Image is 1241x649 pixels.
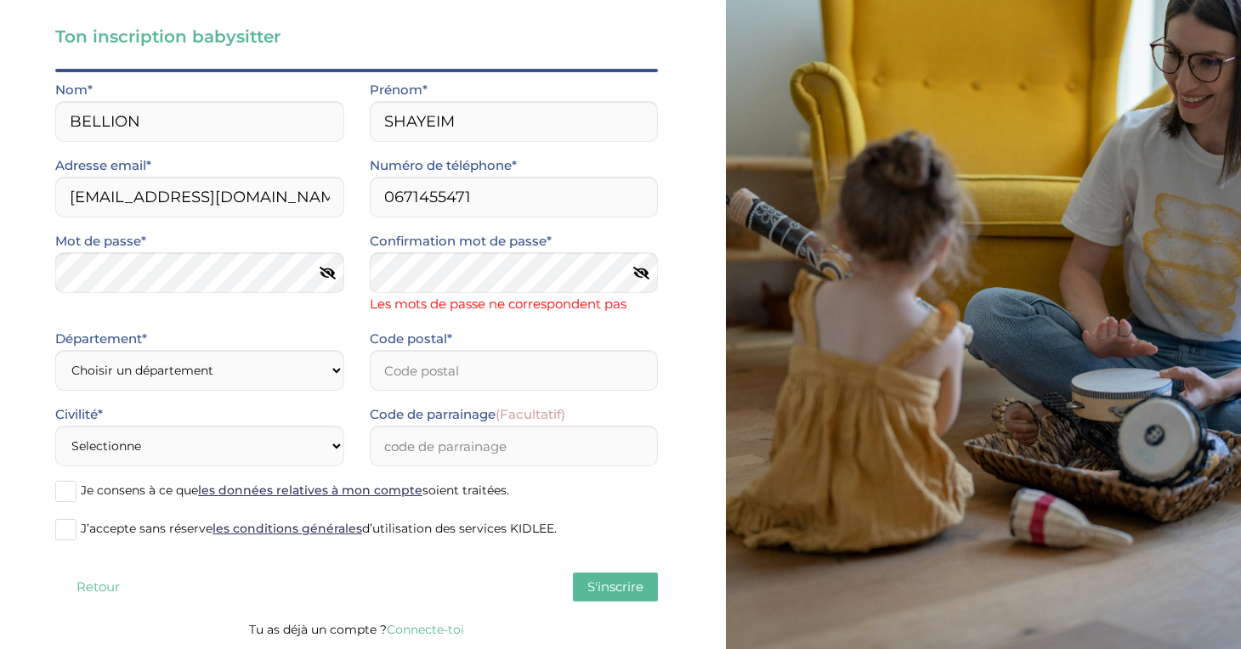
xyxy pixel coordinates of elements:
[370,177,659,217] input: Numero de telephone
[370,230,552,252] label: Confirmation mot de passe*
[370,404,565,426] label: Code de parrainage
[55,618,658,641] p: Tu as déjà un compte ?
[55,101,344,142] input: Nom
[587,578,643,595] span: S'inscrire
[55,404,103,426] label: Civilité*
[370,155,517,177] label: Numéro de téléphone*
[370,426,659,466] input: code de parrainage
[370,101,659,142] input: Prénom
[55,177,344,217] input: Email
[212,521,362,536] a: les conditions générales
[387,622,464,637] a: Connecte-toi
[370,350,659,391] input: Code postal
[573,573,658,601] button: S'inscrire
[55,155,151,177] label: Adresse email*
[370,79,428,101] label: Prénom*
[370,293,659,315] span: Les mots de passe ne correspondent pas
[55,573,140,601] button: Retour
[55,25,658,48] h3: Ton inscription babysitter
[55,328,147,350] label: Département*
[370,328,452,350] label: Code postal*
[81,483,509,498] span: Je consens à ce que soient traitées.
[55,230,146,252] label: Mot de passe*
[198,483,422,498] a: les données relatives à mon compte
[496,406,565,422] span: (Facultatif)
[81,521,557,536] span: J’accepte sans réserve d’utilisation des services KIDLEE.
